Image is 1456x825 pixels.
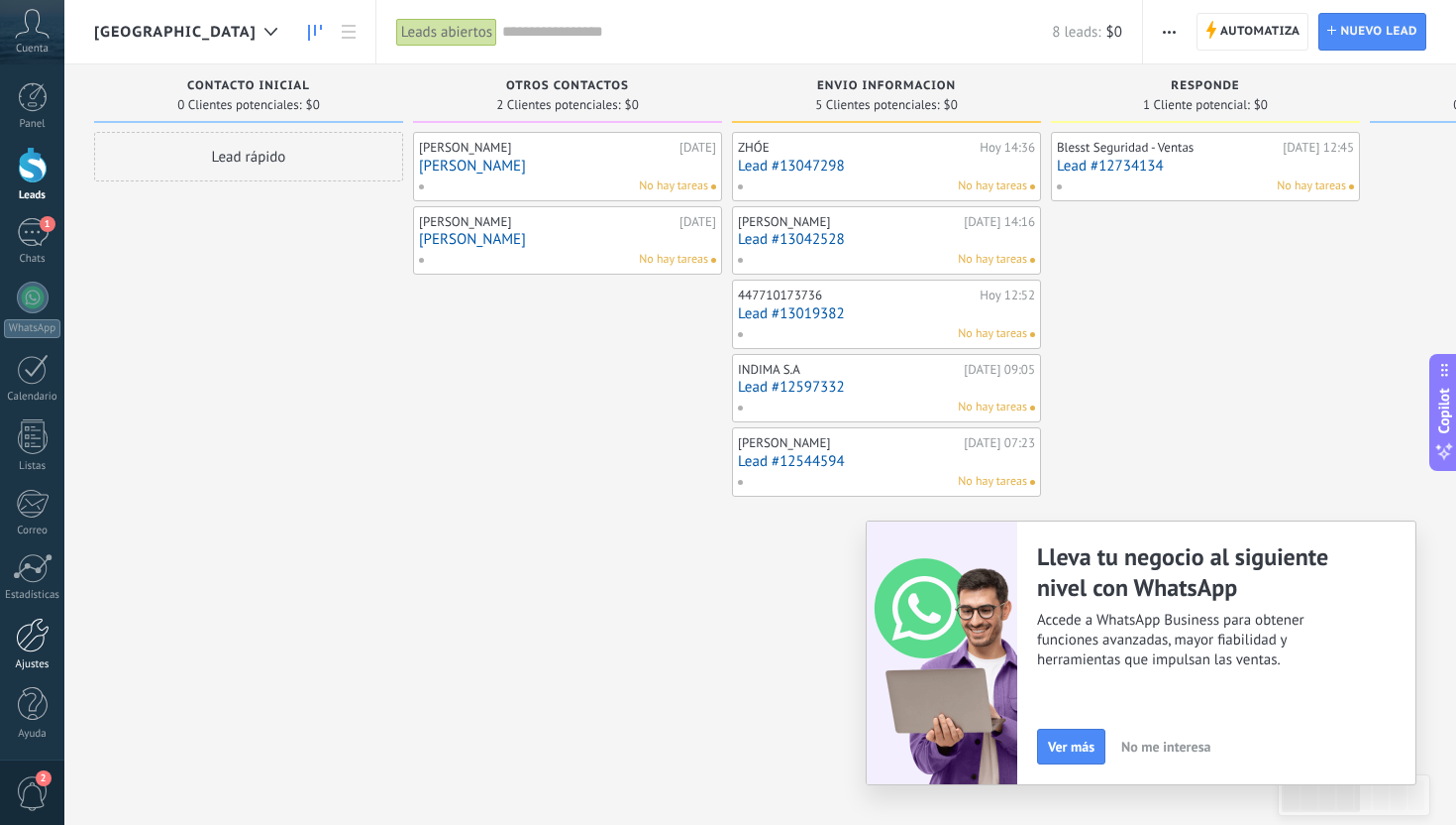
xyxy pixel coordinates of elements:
div: 447710173736 [738,288,975,303]
div: Estadísticas [4,589,61,602]
div: Chats [4,253,61,266]
span: No hay nada asignado [1030,480,1035,485]
span: 2 [36,770,52,786]
div: [DATE] 09:05 [964,362,1035,378]
div: Lead rápido [94,132,403,181]
a: Lead #13019382 [738,305,1035,322]
span: $0 [1254,99,1268,111]
a: Lead #13042528 [738,231,1035,248]
span: No me interesa [1121,740,1210,754]
div: WhatsApp [4,319,60,338]
div: [DATE] [679,140,716,156]
span: 2 Clientes potenciales: [496,99,620,111]
span: No hay tareas [1277,177,1346,195]
span: Cuenta [16,43,49,56]
h2: Lleva tu negocio al siguiente nivel con WhatsApp [1037,541,1360,603]
div: Ajustes [4,658,61,671]
button: No me interesa [1112,732,1219,762]
div: Leads abiertos [396,18,497,47]
span: No hay nada asignado [711,258,716,263]
div: Contacto inicial [104,79,393,96]
span: Contacto inicial [187,79,310,93]
div: [PERSON_NAME] [419,140,675,156]
div: envio informacion [742,79,1031,96]
div: [DATE] 07:23 [964,435,1035,451]
div: Blesst Seguridad - Ventas [1057,140,1278,156]
span: Nuevo lead [1340,14,1417,50]
div: Leads [4,189,61,202]
div: Panel [4,118,61,131]
span: $0 [306,99,320,111]
span: No hay nada asignado [1030,332,1035,337]
span: No hay nada asignado [1030,406,1035,411]
div: otros contactos [423,79,712,96]
a: Nuevo lead [1318,13,1426,51]
span: $0 [1106,23,1122,42]
a: Lista [332,13,365,52]
a: Lead #12597332 [738,379,1035,396]
div: Listas [4,460,61,473]
div: [DATE] 12:45 [1283,140,1354,156]
span: No hay tareas [639,251,708,269]
span: 8 leads: [1052,23,1100,42]
span: otros contactos [506,79,629,93]
span: No hay nada asignado [711,184,716,189]
button: Ver más [1037,729,1105,765]
a: Lead #12734134 [1057,158,1354,175]
span: 5 Clientes potenciales: [815,99,939,111]
span: No hay tareas [639,177,708,195]
div: [DATE] 14:16 [964,214,1035,230]
div: [PERSON_NAME] [738,435,959,451]
span: No hay tareas [958,177,1027,195]
span: No hay tareas [958,251,1027,269]
span: No hay nada asignado [1349,184,1354,189]
span: Automatiza [1220,14,1300,50]
span: [GEOGRAPHIC_DATA] [94,23,257,42]
a: Lead #13047298 [738,158,1035,175]
span: responde [1171,79,1239,93]
span: $0 [944,99,958,111]
span: 1 [40,216,55,232]
div: [DATE] [679,214,716,230]
span: $0 [625,99,639,111]
a: [PERSON_NAME] [419,231,716,248]
a: Leads [298,13,332,52]
span: No hay tareas [958,325,1027,343]
div: Ayuda [4,728,61,741]
span: Accede a WhatsApp Business para obtener funciones avanzadas, mayor fiabilidad y herramientas que ... [1037,611,1360,670]
span: No hay nada asignado [1030,258,1035,263]
span: No hay tareas [958,399,1027,416]
span: No hay nada asignado [1030,184,1035,189]
a: Lead #12544594 [738,453,1035,470]
div: Hoy 12:52 [980,288,1035,303]
div: [PERSON_NAME] [419,214,675,230]
button: Más [1155,13,1184,51]
div: Hoy 14:36 [980,140,1035,156]
span: 0 Clientes potenciales: [177,99,301,111]
div: Correo [4,525,61,537]
a: Automatiza [1196,13,1309,51]
span: No hay tareas [958,473,1027,491]
span: Ver más [1048,740,1094,754]
span: Copilot [1434,389,1454,434]
div: Calendario [4,391,61,404]
a: [PERSON_NAME] [419,158,716,175]
span: envio informacion [817,79,956,93]
div: responde [1061,79,1350,96]
div: INDIMA S.A [738,362,959,378]
div: ZHÓE [738,140,975,156]
span: 1 Cliente potencial: [1143,99,1250,111]
img: WaLite-migration.png [867,522,1017,784]
div: [PERSON_NAME] [738,214,959,230]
